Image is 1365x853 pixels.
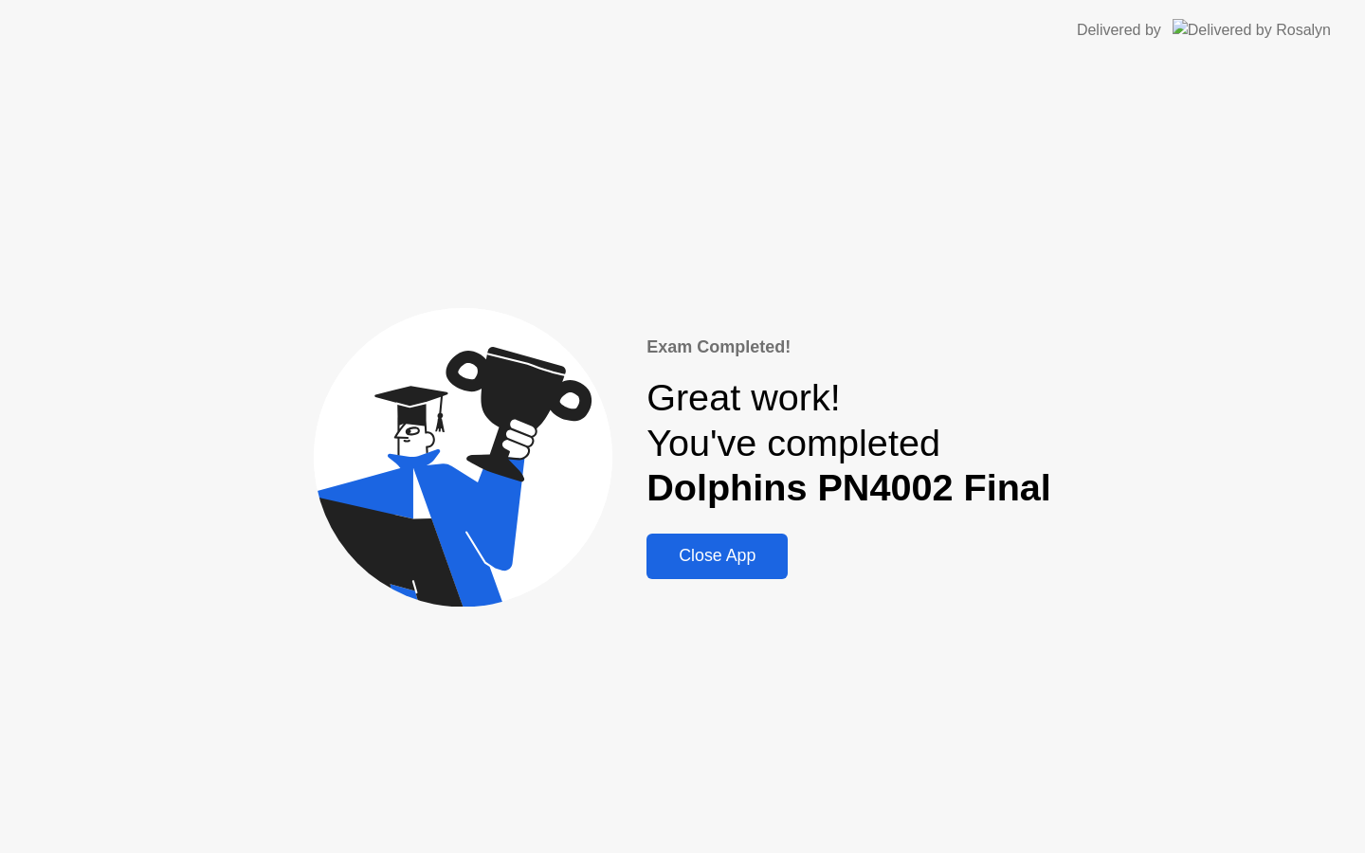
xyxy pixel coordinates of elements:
b: Dolphins PN4002 Final [646,466,1051,508]
div: Great work! You've completed [646,375,1051,511]
img: Delivered by Rosalyn [1173,19,1331,41]
button: Close App [646,534,788,579]
div: Delivered by [1077,19,1161,42]
div: Exam Completed! [646,335,1051,360]
div: Close App [652,546,782,566]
